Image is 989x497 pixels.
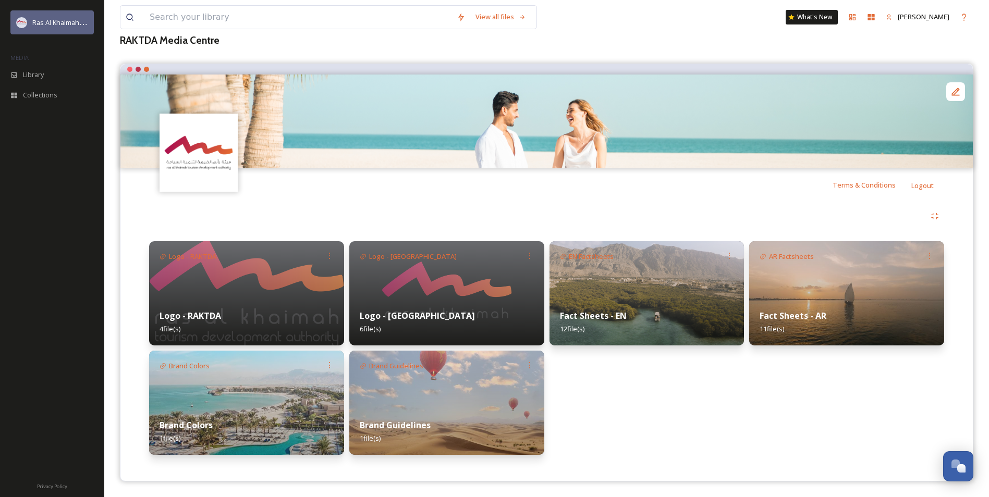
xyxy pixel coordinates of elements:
img: Logo_RAKTDA_RGB-01.png [161,115,237,190]
span: Collections [23,90,57,100]
img: f0db2a41-4a96-4f71-8a17-3ff40b09c344.jpg [550,241,744,345]
span: 11 file(s) [760,324,784,333]
img: 5f4024f2-6cd2-418a-b37f-5bc11d69bb2d.jpg [149,241,344,345]
span: 6 file(s) [360,324,381,333]
span: 1 file(s) [160,433,180,443]
strong: Logo - [GEOGRAPHIC_DATA] [360,310,475,321]
strong: Fact Sheets - EN [560,310,627,321]
span: 12 file(s) [560,324,584,333]
span: Logout [911,181,934,190]
a: [PERSON_NAME] [881,7,955,27]
span: MEDIA [10,54,29,61]
span: EN Factsheets [569,252,614,262]
a: Terms & Conditions [833,179,911,191]
input: Search your library [144,6,451,29]
span: Terms & Conditions [833,180,896,190]
strong: Fact Sheets - AR [760,310,826,321]
a: What's New [786,10,838,24]
img: 9c04a8a9-2cd8-433c-8702-32e63022f915.jpg [349,351,544,455]
span: Brand Guidelines [369,361,423,371]
span: Privacy Policy [37,483,67,490]
button: Open Chat [943,451,973,481]
span: Logo - RAKTDA [169,252,216,262]
span: 1 file(s) [360,433,381,443]
img: DP - Couple - 9.jpg [120,74,973,168]
img: 5dc3d4a5-115c-47cb-9592-106444ae7da6.jpg [149,351,344,455]
a: Privacy Policy [37,479,67,492]
span: Ras Al Khaimah Tourism Development Authority [32,17,180,27]
span: Brand Colors [169,361,210,371]
img: Logo_RAKTDA_RGB-01.png [17,17,27,28]
img: 53d19e9f-57ec-46d9-b4fb-66ff7cd18e28.jpg [749,241,944,345]
h3: RAKTDA Media Centre [120,33,973,48]
span: Logo - [GEOGRAPHIC_DATA] [369,252,457,262]
img: 41d62023-764c-459e-a281-54ac939b3615.jpg [349,241,544,345]
span: [PERSON_NAME] [898,12,949,21]
span: Library [23,70,44,80]
span: AR Factsheets [769,252,814,262]
strong: Brand Guidelines [360,419,431,431]
strong: Brand Colors [160,419,213,431]
a: View all files [470,7,531,27]
span: 4 file(s) [160,324,180,333]
strong: Logo - RAKTDA [160,310,221,321]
